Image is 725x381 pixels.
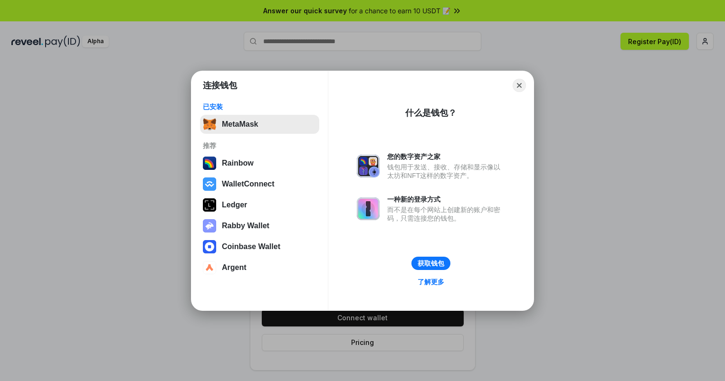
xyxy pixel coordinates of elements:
h1: 连接钱包 [203,80,237,91]
div: 什么是钱包？ [405,107,457,119]
button: Coinbase Wallet [200,237,319,256]
button: WalletConnect [200,175,319,194]
div: 您的数字资产之家 [387,152,505,161]
div: Rabby Wallet [222,222,269,230]
div: Argent [222,263,247,272]
img: svg+xml,%3Csvg%20xmlns%3D%22http%3A%2F%2Fwww.w3.org%2F2000%2Fsvg%22%20fill%3D%22none%22%20viewBox... [357,155,380,177]
button: Rabby Wallet [200,216,319,235]
div: 一种新的登录方式 [387,195,505,204]
button: Argent [200,258,319,277]
img: svg+xml,%3Csvg%20width%3D%2228%22%20height%3D%2228%22%20viewBox%3D%220%200%2028%2028%22%20fill%3D... [203,177,216,191]
div: Rainbow [222,159,254,167]
button: Close [513,79,526,92]
img: svg+xml,%3Csvg%20width%3D%2228%22%20height%3D%2228%22%20viewBox%3D%220%200%2028%2028%22%20fill%3D... [203,261,216,274]
div: MetaMask [222,120,258,129]
div: 钱包用于发送、接收、存储和显示像以太坊和NFT这样的数字资产。 [387,163,505,180]
div: 推荐 [203,141,316,150]
img: svg+xml,%3Csvg%20xmlns%3D%22http%3A%2F%2Fwww.w3.org%2F2000%2Fsvg%22%20width%3D%2228%22%20height%3... [203,198,216,212]
div: 而不是在每个网站上创建新的账户和密码，只需连接您的钱包。 [387,205,505,223]
img: svg+xml,%3Csvg%20width%3D%2228%22%20height%3D%2228%22%20viewBox%3D%220%200%2028%2028%22%20fill%3D... [203,240,216,253]
div: 已安装 [203,102,316,111]
button: 获取钱包 [411,257,450,270]
button: MetaMask [200,115,319,134]
a: 了解更多 [412,276,450,288]
img: svg+xml,%3Csvg%20xmlns%3D%22http%3A%2F%2Fwww.w3.org%2F2000%2Fsvg%22%20fill%3D%22none%22%20viewBox... [203,219,216,232]
div: Ledger [222,201,247,209]
img: svg+xml,%3Csvg%20xmlns%3D%22http%3A%2F%2Fwww.w3.org%2F2000%2Fsvg%22%20fill%3D%22none%22%20viewBox... [357,197,380,220]
div: 获取钱包 [418,259,444,268]
button: Ledger [200,195,319,214]
div: WalletConnect [222,180,275,188]
div: 了解更多 [418,278,444,286]
img: svg+xml,%3Csvg%20width%3D%22120%22%20height%3D%22120%22%20viewBox%3D%220%200%20120%20120%22%20fil... [203,157,216,170]
button: Rainbow [200,154,319,173]
img: svg+xml,%3Csvg%20fill%3D%22none%22%20height%3D%2233%22%20viewBox%3D%220%200%2035%2033%22%20width%... [203,118,216,131]
div: Coinbase Wallet [222,242,280,251]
